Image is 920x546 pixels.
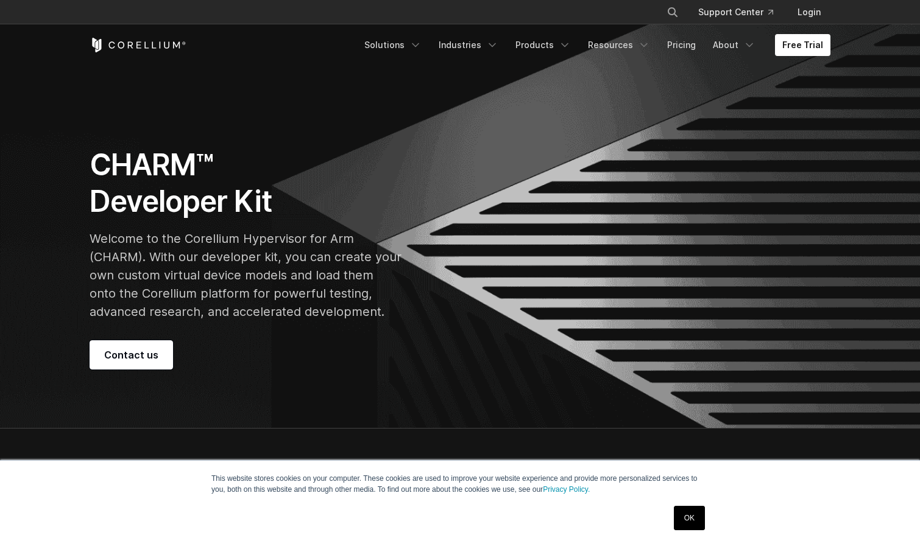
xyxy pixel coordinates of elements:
[543,485,590,494] a: Privacy Policy.
[211,473,709,495] p: This website stores cookies on your computer. These cookies are used to improve your website expe...
[688,1,783,23] a: Support Center
[788,1,830,23] a: Login
[90,38,186,52] a: Corellium Home
[90,229,402,321] p: Welcome to the Corellium Hypervisor for Arm (CHARM). With our developer kit, you can create your ...
[581,34,657,56] a: Resources
[775,34,830,56] a: Free Trial
[357,34,429,56] a: Solutions
[357,34,830,56] div: Navigation Menu
[508,34,578,56] a: Products
[660,34,703,56] a: Pricing
[431,34,506,56] a: Industries
[90,147,402,220] h1: CHARM™ Developer Kit
[706,34,763,56] a: About
[652,1,830,23] div: Navigation Menu
[662,1,684,23] button: Search
[674,506,705,530] a: OK
[90,340,173,369] a: Contact us
[104,348,158,362] span: Contact us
